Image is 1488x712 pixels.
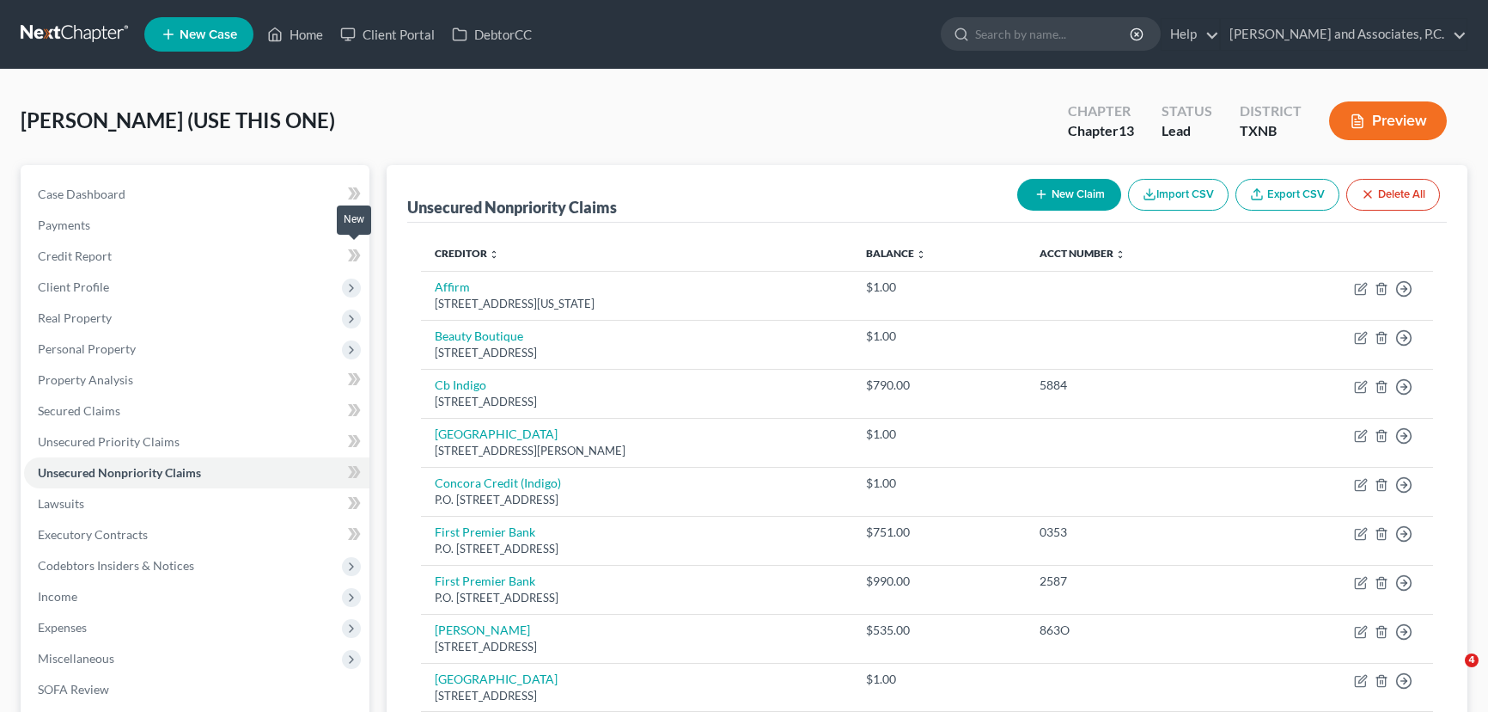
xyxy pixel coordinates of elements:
[24,427,369,457] a: Unsecured Priority Claims
[38,249,112,263] span: Credit Report
[435,541,839,557] div: P.O. [STREET_ADDRESS]
[866,247,926,260] a: Balance unfold_more
[1068,121,1134,141] div: Chapter
[1040,377,1236,394] div: 5884
[866,573,1012,590] div: $990.00
[38,527,148,542] span: Executory Contracts
[38,372,133,387] span: Property Analysis
[24,457,369,488] a: Unsecured Nonpriority Claims
[435,525,535,539] a: First Premier Bank
[1128,179,1229,211] button: Import CSV
[866,377,1012,394] div: $790.00
[435,427,558,441] a: [GEOGRAPHIC_DATA]
[435,688,839,704] div: [STREET_ADDRESS]
[332,19,443,50] a: Client Portal
[24,396,369,427] a: Secured Claims
[1068,101,1134,121] div: Chapter
[435,590,839,606] div: P.O. [STREET_ADDRESS]
[435,279,470,294] a: Affirm
[1221,19,1467,50] a: [PERSON_NAME] and Associates, P.C.
[866,622,1012,639] div: $535.00
[38,651,114,666] span: Miscellaneous
[435,639,839,655] div: [STREET_ADDRESS]
[1346,179,1440,211] button: Delete All
[38,682,109,697] span: SOFA Review
[38,589,77,604] span: Income
[24,674,369,705] a: SOFA Review
[1115,249,1125,260] i: unfold_more
[1040,573,1236,590] div: 2587
[1240,121,1302,141] div: TXNB
[38,279,109,294] span: Client Profile
[435,476,561,490] a: Concora Credit (Indigo)
[38,218,90,232] span: Payments
[866,524,1012,541] div: $751.00
[180,28,237,41] span: New Case
[435,574,535,588] a: First Premier Bank
[435,377,486,392] a: Cb Indigo
[916,249,926,260] i: unfold_more
[435,247,499,260] a: Creditor unfold_more
[24,210,369,241] a: Payments
[38,620,87,635] span: Expenses
[21,107,335,132] span: [PERSON_NAME] (USE THIS ONE)
[489,249,499,260] i: unfold_more
[1040,622,1236,639] div: 863O
[1017,179,1121,211] button: New Claim
[38,341,136,356] span: Personal Property
[435,328,523,343] a: Beauty Boutique
[1465,654,1479,667] span: 4
[259,19,332,50] a: Home
[1162,121,1212,141] div: Lead
[1162,19,1219,50] a: Help
[1040,247,1125,260] a: Acct Number unfold_more
[1329,101,1447,140] button: Preview
[24,179,369,210] a: Case Dashboard
[975,18,1132,50] input: Search by name...
[435,443,839,459] div: [STREET_ADDRESS][PERSON_NAME]
[866,671,1012,688] div: $1.00
[38,310,112,325] span: Real Property
[24,488,369,519] a: Lawsuits
[866,279,1012,296] div: $1.00
[38,434,180,449] span: Unsecured Priority Claims
[435,394,839,410] div: [STREET_ADDRESS]
[1240,101,1302,121] div: District
[24,241,369,272] a: Credit Report
[435,492,839,508] div: P.O. [STREET_ADDRESS]
[866,328,1012,345] div: $1.00
[24,365,369,396] a: Property Analysis
[38,403,120,418] span: Secured Claims
[38,187,125,201] span: Case Dashboard
[337,206,371,234] div: New
[866,475,1012,492] div: $1.00
[435,623,530,637] a: [PERSON_NAME]
[24,519,369,550] a: Executory Contracts
[1162,101,1212,121] div: Status
[407,197,617,218] div: Unsecured Nonpriority Claims
[1040,524,1236,541] div: 0353
[38,558,194,573] span: Codebtors Insiders & Notices
[38,465,201,480] span: Unsecured Nonpriority Claims
[866,426,1012,443] div: $1.00
[1430,654,1471,695] iframe: Intercom live chat
[435,672,558,686] a: [GEOGRAPHIC_DATA]
[435,345,839,361] div: [STREET_ADDRESS]
[1119,122,1134,138] span: 13
[435,296,839,312] div: [STREET_ADDRESS][US_STATE]
[443,19,540,50] a: DebtorCC
[1235,179,1339,211] a: Export CSV
[38,496,84,511] span: Lawsuits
